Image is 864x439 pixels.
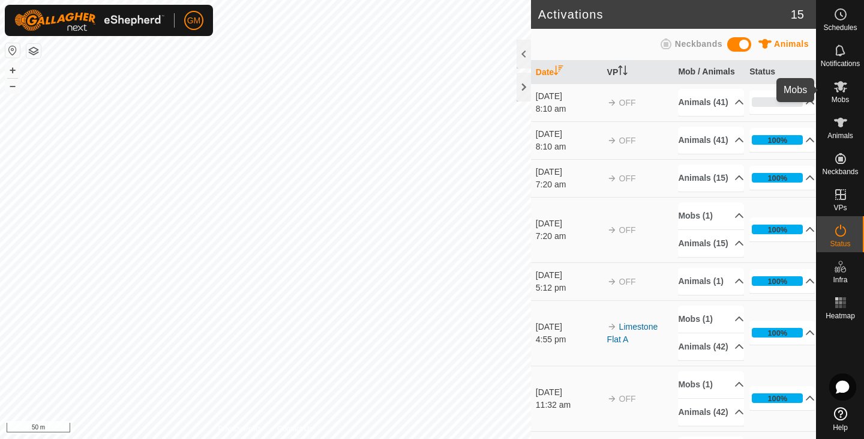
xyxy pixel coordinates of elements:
[767,327,787,339] div: 100%
[607,174,617,183] img: arrow
[767,135,787,146] div: 100%
[673,61,745,84] th: Mob / Animals
[536,269,601,282] div: [DATE]
[678,202,743,229] p-accordion-header: Mobs (1)
[745,61,816,84] th: Status
[619,174,636,183] span: OFF
[536,128,601,141] div: [DATE]
[607,225,617,235] img: arrow
[675,39,722,49] span: Neckbands
[833,424,848,431] span: Help
[767,393,787,404] div: 100%
[5,79,20,93] button: –
[187,14,201,27] span: GM
[607,277,617,286] img: arrow
[678,165,743,192] p-accordion-header: Animals (15)
[536,386,601,399] div: [DATE]
[791,5,804,23] span: 15
[823,24,857,31] span: Schedules
[678,399,743,426] p-accordion-header: Animals (42)
[749,217,815,241] p-accordion-header: 100%
[26,44,41,58] button: Map Layers
[752,276,803,286] div: 100%
[607,394,617,404] img: arrow
[832,96,849,103] span: Mobs
[833,276,847,283] span: Infra
[536,178,601,191] div: 7:20 am
[218,423,263,434] a: Privacy Policy
[536,399,601,411] div: 11:32 am
[678,89,743,116] p-accordion-header: Animals (41)
[678,230,743,257] p-accordion-header: Animals (15)
[607,136,617,145] img: arrow
[536,321,601,333] div: [DATE]
[277,423,313,434] a: Contact Us
[619,98,636,107] span: OFF
[749,90,815,114] p-accordion-header: 0%
[749,321,815,345] p-accordion-header: 100%
[678,306,743,333] p-accordion-header: Mobs (1)
[536,166,601,178] div: [DATE]
[678,268,743,295] p-accordion-header: Animals (1)
[536,90,601,103] div: [DATE]
[817,402,864,436] a: Help
[619,225,636,235] span: OFF
[538,7,791,22] h2: Activations
[827,132,853,139] span: Animals
[536,230,601,243] div: 7:20 am
[619,277,636,286] span: OFF
[619,136,636,145] span: OFF
[618,67,628,77] p-sorticon: Activate to sort
[752,97,803,107] div: 0%
[5,43,20,58] button: Reset Map
[607,322,658,344] a: Limestone Flat A
[749,128,815,152] p-accordion-header: 100%
[602,61,674,84] th: VP
[536,217,601,230] div: [DATE]
[774,39,809,49] span: Animals
[607,98,617,107] img: arrow
[752,393,803,403] div: 100%
[749,269,815,293] p-accordion-header: 100%
[536,282,601,294] div: 5:12 pm
[536,141,601,153] div: 8:10 am
[833,204,847,211] span: VPs
[536,333,601,346] div: 4:55 pm
[767,276,787,287] div: 100%
[536,103,601,115] div: 8:10 am
[752,173,803,183] div: 100%
[678,333,743,360] p-accordion-header: Animals (42)
[619,394,636,404] span: OFF
[14,10,164,31] img: Gallagher Logo
[821,60,860,67] span: Notifications
[678,371,743,398] p-accordion-header: Mobs (1)
[554,67,563,77] p-sorticon: Activate to sort
[752,225,803,234] div: 100%
[531,61,602,84] th: Date
[678,127,743,154] p-accordion-header: Animals (41)
[749,386,815,410] p-accordion-header: 100%
[826,312,855,319] span: Heatmap
[749,166,815,190] p-accordion-header: 100%
[822,168,858,175] span: Neckbands
[752,135,803,145] div: 100%
[767,172,787,184] div: 100%
[607,322,617,332] img: arrow
[752,328,803,338] div: 100%
[5,63,20,77] button: +
[767,224,787,235] div: 100%
[830,240,850,247] span: Status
